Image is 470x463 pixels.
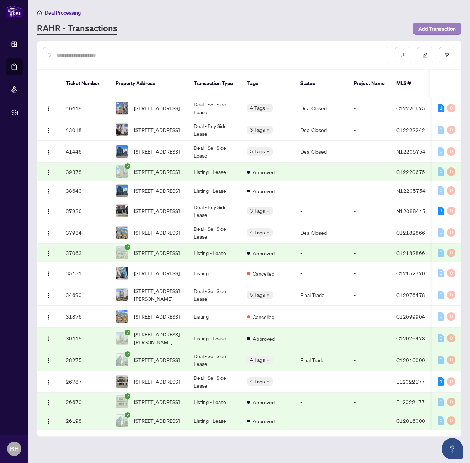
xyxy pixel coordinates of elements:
[266,293,270,297] span: down
[116,289,128,301] img: thumbnail-img
[116,124,128,136] img: thumbnail-img
[125,393,130,399] span: check-circle
[250,291,265,299] span: 5 Tags
[348,200,391,222] td: -
[43,376,54,387] button: Logo
[266,358,270,362] span: down
[134,168,180,176] span: [STREET_ADDRESS]
[188,371,241,393] td: Deal - Sell Side Lease
[253,187,275,195] span: Approved
[447,356,455,364] div: 0
[60,200,110,222] td: 37936
[438,416,444,425] div: 0
[396,357,425,363] span: C12016000
[46,128,52,133] img: Logo
[43,185,54,196] button: Logo
[134,187,180,195] span: [STREET_ADDRESS]
[266,106,270,110] span: down
[6,5,23,18] img: logo
[295,141,348,163] td: Deal Closed
[46,400,52,405] img: Logo
[60,97,110,119] td: 46418
[295,284,348,306] td: Final Trade
[43,267,54,279] button: Logo
[295,393,348,411] td: -
[116,267,128,279] img: thumbnail-img
[295,200,348,222] td: -
[396,378,425,385] span: E12022177
[438,167,444,176] div: 0
[295,371,348,393] td: -
[134,126,180,134] span: [STREET_ADDRESS]
[110,70,188,97] th: Property Address
[295,349,348,371] td: Final Trade
[438,228,444,237] div: 0
[188,163,241,181] td: Listing - Lease
[295,222,348,244] td: Deal Closed
[43,415,54,426] button: Logo
[188,97,241,119] td: Deal - Sell Side Lease
[46,419,52,424] img: Logo
[266,231,270,234] span: down
[46,106,52,112] img: Logo
[295,244,348,262] td: -
[438,104,444,112] div: 1
[134,398,180,406] span: [STREET_ADDRESS]
[401,53,406,58] span: download
[125,330,130,335] span: check-circle
[295,70,348,97] th: Status
[253,335,275,342] span: Approved
[134,313,180,320] span: [STREET_ADDRESS]
[447,291,455,299] div: 0
[10,444,19,454] span: BH
[442,438,463,459] button: Open asap
[438,398,444,406] div: 0
[46,293,52,298] img: Logo
[348,349,391,371] td: -
[43,311,54,322] button: Logo
[348,181,391,200] td: -
[188,411,241,430] td: Listing - Lease
[396,105,425,111] span: C12220675
[439,47,455,63] button: filter
[60,284,110,306] td: 34690
[188,284,241,306] td: Deal - Sell Side Lease
[396,148,426,155] span: N12205754
[46,170,52,175] img: Logo
[396,250,425,256] span: C12182866
[348,393,391,411] td: -
[348,371,391,393] td: -
[423,53,428,58] span: edit
[438,126,444,134] div: 0
[60,411,110,430] td: 26198
[396,399,425,405] span: E12022177
[250,147,265,155] span: 5 Tags
[116,354,128,366] img: thumbnail-img
[266,128,270,132] span: down
[43,289,54,300] button: Logo
[46,188,52,194] img: Logo
[116,396,128,408] img: thumbnail-img
[134,356,180,364] span: [STREET_ADDRESS]
[447,249,455,257] div: 0
[417,47,433,63] button: edit
[348,97,391,119] td: -
[60,262,110,284] td: 35131
[438,377,444,386] div: 1
[396,335,425,341] span: C12076478
[438,291,444,299] div: 0
[438,249,444,257] div: 0
[447,147,455,156] div: 0
[348,328,391,349] td: -
[250,126,265,134] span: 3 Tags
[188,393,241,411] td: Listing - Lease
[116,185,128,197] img: thumbnail-img
[60,306,110,328] td: 31876
[116,247,128,259] img: thumbnail-img
[46,358,52,363] img: Logo
[46,314,52,320] img: Logo
[348,244,391,262] td: -
[438,147,444,156] div: 0
[60,244,110,262] td: 37063
[447,207,455,215] div: 0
